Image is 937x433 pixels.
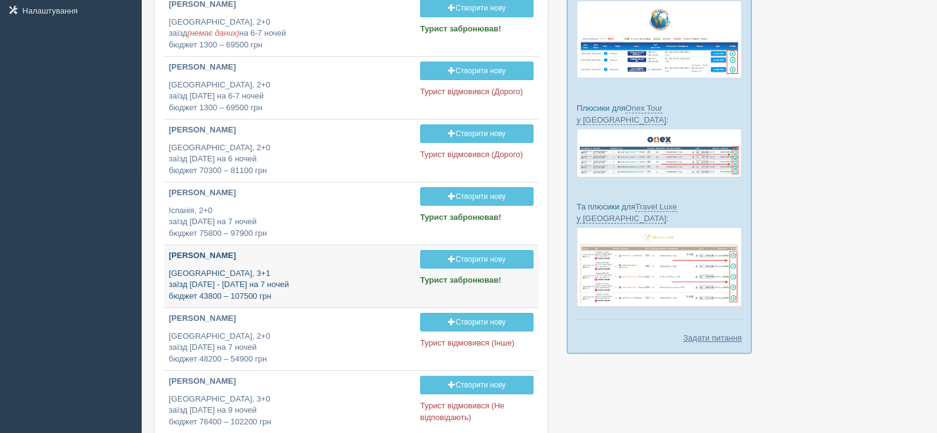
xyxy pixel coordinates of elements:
p: [GEOGRAPHIC_DATA], 2+0 заїзд [DATE] на 7 ночей бюджет 48200 – 54900 грн [169,331,410,365]
p: Плюсики для : [577,102,742,126]
a: [PERSON_NAME] [GEOGRAPHIC_DATA], 2+0заїзд [DATE] на 7 ночейбюджет 48200 – 54900 грн [164,308,415,370]
a: [PERSON_NAME] [GEOGRAPHIC_DATA], 2+0заїзд [DATE] на 6-7 ночейбюджет 1300 – 69500 грн [164,57,415,119]
p: Іспанія, 2+0 заїзд [DATE] на 7 ночей бюджет 75800 – 97900 грн [169,205,410,240]
p: Турист відмовився (Інше) [420,338,533,349]
a: Створити нову [420,187,533,206]
p: [PERSON_NAME] [169,124,410,136]
p: Турист забронював! [420,275,533,286]
a: Створити нову [420,62,533,80]
a: Створити нову [420,376,533,394]
p: [PERSON_NAME] [169,62,410,73]
p: Та плюсики для : [577,201,742,224]
a: Створити нову [420,313,533,331]
a: [PERSON_NAME] [GEOGRAPHIC_DATA], 3+0заїзд [DATE] на 9 ночейбюджет 76400 – 102200 грн [164,371,415,433]
a: [PERSON_NAME] [GEOGRAPHIC_DATA], 3+1заїзд [DATE] - [DATE] на 7 ночейбюджет 43800 – 107500 грн [164,245,415,307]
a: [PERSON_NAME] Іспанія, 2+0заїзд [DATE] на 7 ночейбюджет 75800 – 97900 грн [164,182,415,245]
a: Задати питання [683,332,742,344]
p: Турист відмовився (Не відповідають) [420,400,533,423]
img: travel-luxe-%D0%BF%D0%BE%D0%B4%D0%B1%D0%BE%D1%80%D0%BA%D0%B0-%D1%81%D1%80%D0%BC-%D0%B4%D0%BB%D1%8... [577,227,742,307]
a: Створити нову [420,250,533,269]
p: [PERSON_NAME] [169,250,410,262]
p: Турист забронював! [420,23,533,35]
p: Турист забронював! [420,212,533,224]
a: Створити нову [420,124,533,143]
p: [PERSON_NAME] [169,187,410,199]
p: [GEOGRAPHIC_DATA], 3+0 заїзд [DATE] на 9 ночей бюджет 76400 – 102200 грн [169,394,410,428]
img: onex-tour-proposal-crm-for-travel-agency.png [577,129,742,177]
p: [GEOGRAPHIC_DATA], 2+0 заїзд на 6-7 ночей бюджет 1300 – 69500 грн [169,17,410,51]
a: [PERSON_NAME] [GEOGRAPHIC_DATA], 2+0заїзд [DATE] на 6 ночейбюджет 70300 – 81100 грн [164,119,415,182]
a: Onex Tour у [GEOGRAPHIC_DATA] [577,103,666,125]
p: Турист відмовився (Дорого) [420,149,533,161]
img: new-planet-%D0%BF%D1%96%D0%B4%D0%B1%D1%96%D1%80%D0%BA%D0%B0-%D1%81%D1%80%D0%BC-%D0%B4%D0%BB%D1%8F... [577,1,742,78]
a: Travel Luxe у [GEOGRAPHIC_DATA] [577,202,677,224]
p: [PERSON_NAME] [169,313,410,325]
p: [GEOGRAPHIC_DATA], 2+0 заїзд [DATE] на 6 ночей бюджет 70300 – 81100 грн [169,142,410,177]
p: [GEOGRAPHIC_DATA], 3+1 заїзд [DATE] - [DATE] на 7 ночей бюджет 43800 – 107500 грн [169,268,410,302]
p: [GEOGRAPHIC_DATA], 2+0 заїзд [DATE] на 6-7 ночей бюджет 1300 – 69500 грн [169,79,410,114]
span: (немає даних) [187,28,239,38]
p: Турист відмовився (Дорого) [420,86,533,98]
p: [PERSON_NAME] [169,376,410,387]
